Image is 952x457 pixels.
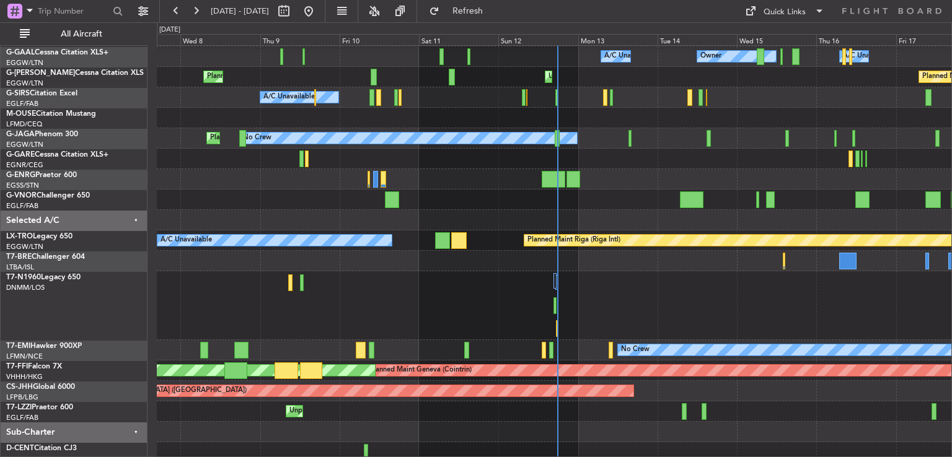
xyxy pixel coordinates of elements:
[38,2,109,20] input: Trip Number
[6,352,43,361] a: LFMN/NCE
[843,47,894,66] div: A/C Unavailable
[6,49,35,56] span: G-GAAL
[289,402,493,420] div: Unplanned Maint [GEOGRAPHIC_DATA] ([GEOGRAPHIC_DATA])
[211,6,269,17] span: [DATE] - [DATE]
[6,242,43,251] a: EGGW/LTN
[6,363,62,370] a: T7-FFIFalcon 7X
[263,88,315,107] div: A/C Unavailable
[180,34,260,45] div: Wed 8
[6,151,35,159] span: G-GARE
[6,445,34,452] span: D-CENT
[6,110,36,118] span: M-OUSE
[340,34,419,45] div: Fri 10
[6,79,43,88] a: EGGW/LTN
[423,1,498,21] button: Refresh
[6,201,38,211] a: EGLF/FAB
[243,129,271,147] div: No Crew
[6,120,42,129] a: LFMD/CEQ
[6,383,33,391] span: CS-JHH
[442,7,494,15] span: Refresh
[419,34,498,45] div: Sat 11
[6,383,75,391] a: CS-JHHGlobal 6000
[32,30,131,38] span: All Aircraft
[604,47,656,66] div: A/C Unavailable
[6,192,90,199] a: G-VNORChallenger 650
[6,90,77,97] a: G-SIRSCitation Excel
[621,341,650,359] div: No Crew
[816,34,896,45] div: Thu 16
[498,34,578,45] div: Sun 12
[6,233,73,240] a: LX-TROLegacy 650
[6,99,38,108] a: EGLF/FAB
[6,253,85,261] a: T7-BREChallenger 604
[6,283,45,292] a: DNMM/LOS
[658,34,737,45] div: Tue 14
[6,49,108,56] a: G-GAALCessna Citation XLS+
[207,67,402,86] div: Planned Maint [GEOGRAPHIC_DATA] ([GEOGRAPHIC_DATA])
[6,393,38,402] a: LFPB/LBG
[6,140,43,149] a: EGGW/LTN
[6,90,30,97] span: G-SIRS
[6,404,32,411] span: T7-LZZI
[6,151,108,159] a: G-GARECessna Citation XLS+
[6,404,73,411] a: T7-LZZIPraetor 600
[737,34,816,45] div: Wed 15
[6,131,35,138] span: G-JAGA
[700,47,721,66] div: Owner
[6,172,35,179] span: G-ENRG
[6,131,78,138] a: G-JAGAPhenom 300
[260,34,340,45] div: Thu 9
[6,110,96,118] a: M-OUSECitation Mustang
[6,58,43,67] a: EGGW/LTN
[6,192,37,199] span: G-VNOR
[6,274,41,281] span: T7-N1960
[6,172,77,179] a: G-ENRGPraetor 600
[6,253,32,261] span: T7-BRE
[578,34,658,45] div: Mon 13
[764,6,806,19] div: Quick Links
[6,160,43,170] a: EGNR/CEG
[6,69,75,77] span: G-[PERSON_NAME]
[6,274,81,281] a: T7-N1960Legacy 650
[6,342,30,350] span: T7-EMI
[527,231,620,250] div: Planned Maint Riga (Riga Intl)
[739,1,831,21] button: Quick Links
[161,231,212,250] div: A/C Unavailable
[159,25,180,35] div: [DATE]
[369,361,472,380] div: Planned Maint Geneva (Cointrin)
[6,69,144,77] a: G-[PERSON_NAME]Cessna Citation XLS
[549,67,752,86] div: Unplanned Maint [GEOGRAPHIC_DATA] ([GEOGRAPHIC_DATA])
[6,342,82,350] a: T7-EMIHawker 900XP
[14,24,134,44] button: All Aircraft
[6,413,38,422] a: EGLF/FAB
[6,445,77,452] a: D-CENTCitation CJ3
[210,129,405,147] div: Planned Maint [GEOGRAPHIC_DATA] ([GEOGRAPHIC_DATA])
[6,263,34,272] a: LTBA/ISL
[6,181,39,190] a: EGSS/STN
[6,233,33,240] span: LX-TRO
[6,363,28,370] span: T7-FFI
[6,372,43,381] a: VHHH/HKG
